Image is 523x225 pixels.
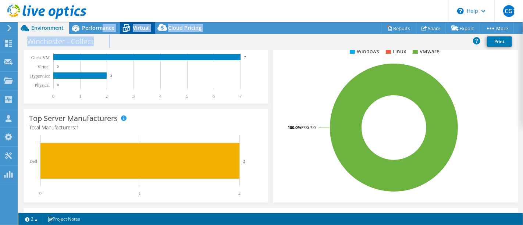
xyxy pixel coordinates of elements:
[301,125,316,130] tspan: ESXi 7.0
[381,22,416,34] a: Reports
[106,94,108,99] text: 2
[29,159,37,164] text: Dell
[159,94,161,99] text: 4
[348,47,379,56] li: Windows
[503,5,515,17] span: LCGT
[31,55,50,60] text: Guest VM
[76,124,79,131] span: 1
[38,64,50,69] text: Virtual
[238,191,241,196] text: 2
[416,22,446,34] a: Share
[30,74,50,79] text: Hypervisor
[35,83,50,88] text: Physical
[239,94,242,99] text: 7
[186,94,188,99] text: 5
[288,125,301,130] tspan: 100.0%
[79,94,81,99] text: 1
[133,24,150,31] span: Virtual
[42,214,85,224] a: Project Notes
[411,47,440,56] li: VMware
[29,114,118,122] h3: Top Server Manufacturers
[243,159,245,163] text: 2
[57,83,59,87] text: 0
[20,214,43,224] a: 2
[52,94,54,99] text: 0
[39,191,42,196] text: 0
[31,24,64,31] span: Environment
[244,56,246,59] text: 7
[487,36,512,47] a: Print
[139,191,141,196] text: 1
[110,74,112,78] text: 2
[29,124,263,132] h4: Total Manufacturers:
[82,24,114,31] span: Performance
[446,22,480,34] a: Export
[457,8,464,14] svg: \n
[168,24,202,31] span: Cloud Pricing
[132,94,135,99] text: 3
[480,22,514,34] a: More
[213,94,215,99] text: 6
[24,37,105,46] h1: Winchester - Collect
[57,65,59,68] text: 0
[384,47,406,56] li: Linux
